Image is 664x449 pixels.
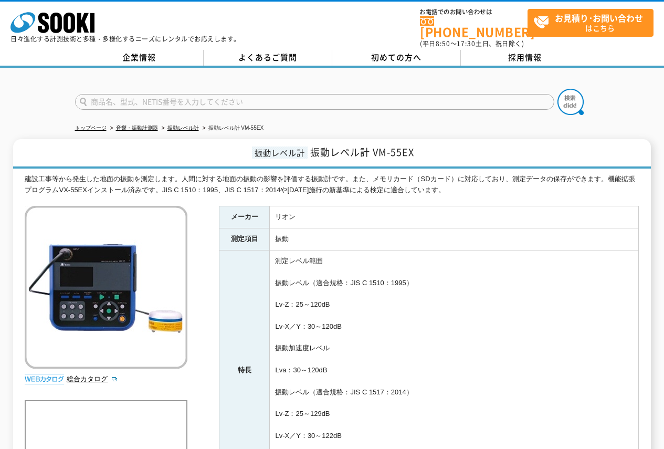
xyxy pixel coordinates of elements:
a: 振動レベル計 [167,125,199,131]
a: よくあるご質問 [204,50,332,66]
li: 振動レベル計 VM-55EX [201,123,264,134]
a: 初めての方へ [332,50,461,66]
span: 振動レベル計 [252,147,308,159]
img: 振動レベル計 VM-55EX [25,206,187,369]
a: [PHONE_NUMBER] [420,16,528,38]
span: はこちら [533,9,653,36]
input: 商品名、型式、NETIS番号を入力してください [75,94,554,110]
span: 初めての方へ [371,51,421,63]
td: リオン [270,206,639,228]
img: btn_search.png [557,89,584,115]
th: 測定項目 [219,228,270,250]
td: 振動 [270,228,639,250]
a: トップページ [75,125,107,131]
span: 8:50 [436,39,450,48]
span: 17:30 [457,39,476,48]
a: 総合カタログ [67,375,118,383]
span: お電話でのお問い合わせは [420,9,528,15]
a: お見積り･お問い合わせはこちら [528,9,654,37]
span: (平日 ～ 土日、祝日除く) [420,39,524,48]
a: 採用情報 [461,50,589,66]
p: 日々進化する計測技術と多種・多様化するニーズにレンタルでお応えします。 [10,36,240,42]
span: 振動レベル計 VM-55EX [310,145,414,159]
strong: お見積り･お問い合わせ [555,12,643,24]
th: メーカー [219,206,270,228]
a: 音響・振動計測器 [116,125,158,131]
a: 企業情報 [75,50,204,66]
img: webカタログ [25,374,64,384]
div: 建設工事等から発生した地面の振動を測定します。人間に対する地面の振動の影響を評価する振動計です。また、メモリカード（SDカード）に対応しており、測定データの保存ができます。機能拡張プログラムVX... [25,174,639,196]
